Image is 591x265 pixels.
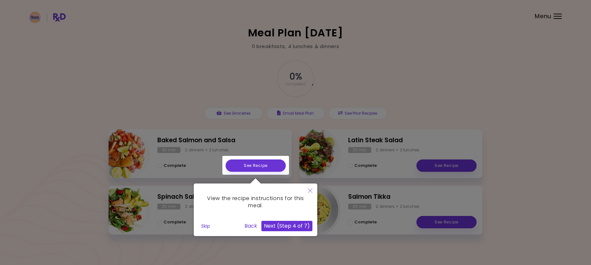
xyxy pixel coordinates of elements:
[242,221,260,231] button: Back
[199,221,213,231] button: Skip
[199,188,312,216] div: View the recipe instructions for this meal.
[303,183,317,199] button: Close
[261,221,312,231] button: Next (Step 4 of 7)
[194,183,317,236] div: View the recipe instructions for this meal.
